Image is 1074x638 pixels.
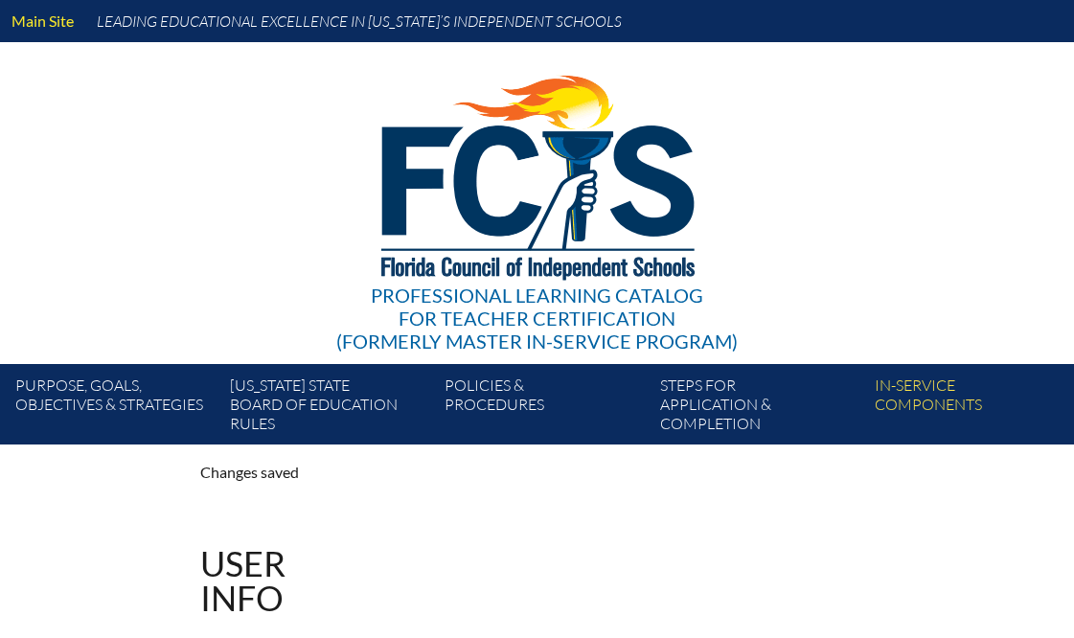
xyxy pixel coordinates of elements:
[399,307,675,330] span: for Teacher Certification
[339,42,735,304] img: FCISlogo221.eps
[200,460,875,485] p: Changes saved
[222,372,437,444] a: [US_STATE] StateBoard of Education rules
[8,372,222,444] a: Purpose, goals,objectives & strategies
[4,8,81,34] a: Main Site
[652,372,867,444] a: Steps forapplication & completion
[437,372,651,444] a: Policies &Procedures
[336,284,738,353] div: Professional Learning Catalog (formerly Master In-service Program)
[200,546,286,615] h1: User Info
[329,38,745,356] a: Professional Learning Catalog for Teacher Certification(formerly Master In-service Program)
